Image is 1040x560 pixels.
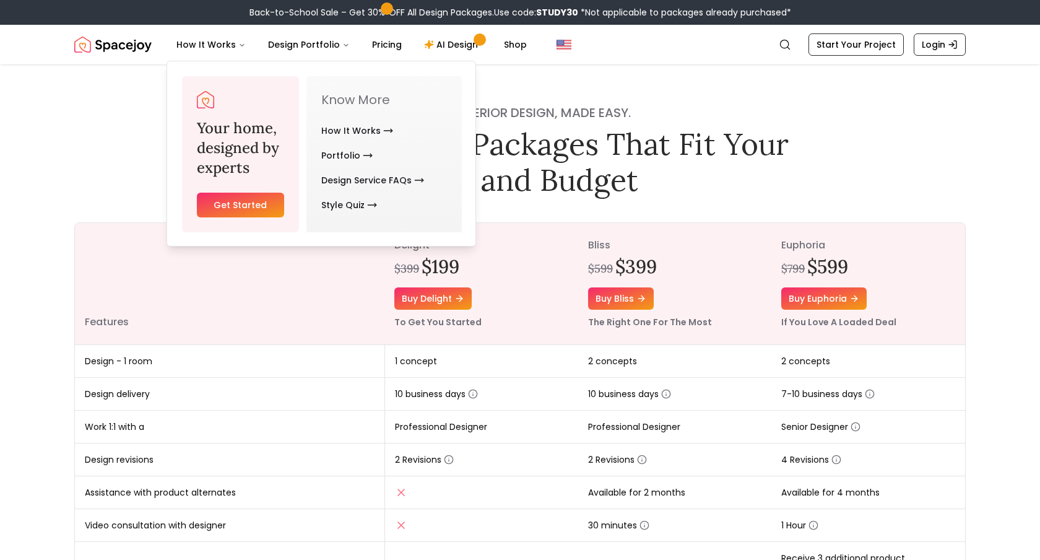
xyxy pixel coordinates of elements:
[249,6,791,19] div: Back-to-School Sale – Get 30% OFF All Design Packages.
[167,32,256,57] button: How It Works
[588,260,613,278] div: $599
[74,32,152,57] a: Spacejoy
[167,32,537,57] nav: Main
[394,238,568,253] p: delight
[75,345,384,378] td: Design - 1 room
[588,355,637,367] span: 2 concepts
[74,25,966,64] nav: Global
[74,32,152,57] img: Spacejoy Logo
[588,519,649,532] span: 30 minutes
[781,238,955,253] p: euphoria
[781,421,860,433] span: Senior Designer
[394,316,482,328] small: To Get You Started
[536,6,578,19] b: STUDY30
[588,238,762,253] p: bliss
[75,509,384,542] td: Video consultation with designer
[258,32,360,57] button: Design Portfolio
[781,316,896,328] small: If You Love A Loaded Deal
[615,255,657,278] h2: $399
[578,6,791,19] span: *Not applicable to packages already purchased*
[75,476,384,509] td: Assistance with product alternates
[422,255,459,278] h2: $199
[588,388,671,400] span: 10 business days
[781,260,805,278] div: $799
[243,126,797,198] h1: Interior Design Packages That Fit Your Style and Budget
[362,32,412,57] a: Pricing
[494,32,537,57] a: Shop
[394,260,419,278] div: $399
[395,355,437,367] span: 1 concept
[588,453,647,466] span: 2 Revisions
[807,255,848,278] h2: $599
[781,388,875,400] span: 7-10 business days
[75,378,384,411] td: Design delivery
[588,287,654,310] a: Buy bliss
[394,287,472,310] a: Buy delight
[395,453,454,466] span: 2 Revisions
[808,33,904,56] a: Start Your Project
[781,519,818,532] span: 1 Hour
[588,316,712,328] small: The Right One For The Most
[578,476,772,509] td: Available for 2 months
[588,421,680,433] span: Professional Designer
[75,444,384,476] td: Design revisions
[243,104,797,121] h4: Online interior design, made easy.
[494,6,578,19] span: Use code:
[414,32,492,57] a: AI Design
[781,287,867,310] a: Buy euphoria
[395,388,478,400] span: 10 business days
[914,33,966,56] a: Login
[781,355,830,367] span: 2 concepts
[395,421,487,433] span: Professional Designer
[557,37,571,52] img: United States
[75,223,384,345] th: Features
[771,476,965,509] td: Available for 4 months
[781,453,841,466] span: 4 Revisions
[75,411,384,444] td: Work 1:1 with a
